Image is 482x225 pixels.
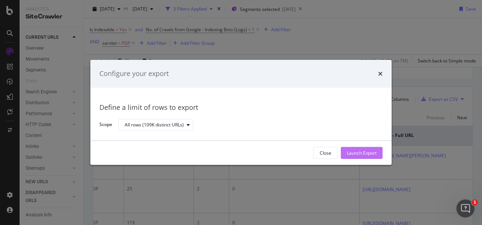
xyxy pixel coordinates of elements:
[99,69,169,79] div: Configure your export
[118,119,193,131] button: All rows (109K distinct URLs)
[378,69,383,79] div: times
[456,199,474,217] iframe: Intercom live chat
[472,199,478,205] span: 1
[99,103,383,113] div: Define a limit of rows to export
[320,150,331,156] div: Close
[99,122,112,130] label: Scope
[90,60,392,165] div: modal
[125,123,184,127] div: All rows (109K distinct URLs)
[313,147,338,159] button: Close
[347,150,377,156] div: Launch Export
[341,147,383,159] button: Launch Export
